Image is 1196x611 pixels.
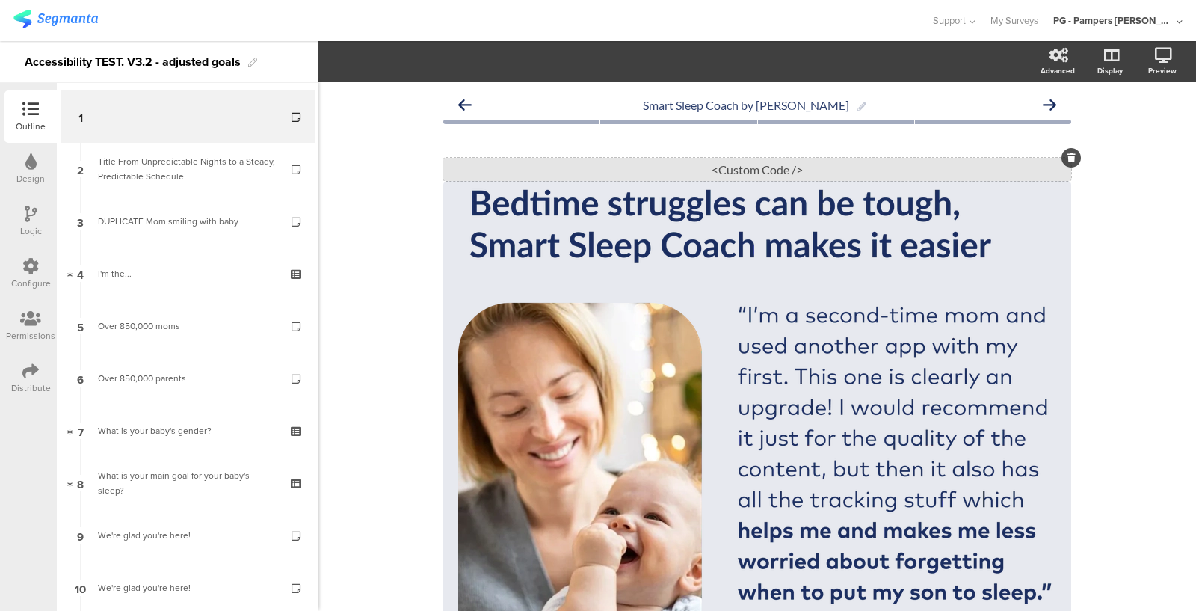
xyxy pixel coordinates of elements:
[77,527,84,544] span: 9
[20,224,42,238] div: Logic
[98,468,277,498] div: What is your main goal for your baby's sleep?
[643,98,849,112] span: Smart Sleep Coach by Pampers
[98,319,277,334] div: Over 850,000 moms
[61,405,315,457] a: 7 What is your baby's gender?
[1041,65,1075,76] div: Advanced
[1148,65,1177,76] div: Preview
[443,158,1071,181] div: <Custom Code />
[61,300,315,352] a: 5 Over 850,000 moms
[1053,13,1173,28] div: PG - Pampers [PERSON_NAME]
[13,10,98,28] img: segmanta logo
[16,120,46,133] div: Outline
[11,277,51,290] div: Configure
[98,580,277,595] div: We're glad you're here!
[75,580,86,596] span: 10
[1097,65,1123,76] div: Display
[61,457,315,509] a: 8 What is your main goal for your baby's sleep?
[16,172,45,185] div: Design
[61,90,315,143] a: 1
[98,266,277,281] div: I'm the...
[78,108,83,125] span: 1
[933,13,966,28] span: Support
[98,528,277,543] div: We're glad you're here!
[61,195,315,248] a: 3 DUPLICATE Mom smiling with baby
[6,329,55,343] div: Permissions
[61,143,315,195] a: 2 Title From Unpredictable Nights to a Steady, Predictable Schedule
[78,423,84,439] span: 7
[98,371,277,386] div: Over 850,000 parents
[98,154,277,184] div: Title From Unpredictable Nights to a Steady, Predictable Schedule
[61,509,315,562] a: 9 We're glad you're here!
[77,475,84,491] span: 8
[77,370,84,387] span: 6
[61,352,315,405] a: 6 Over 850,000 parents
[77,213,84,230] span: 3
[98,423,277,438] div: What is your baby's gender?
[77,318,84,334] span: 5
[11,381,51,395] div: Distribute
[61,248,315,300] a: 4 I'm the...
[25,50,241,74] div: Accessibility TEST. V3.2 - adjusted goals
[77,161,84,177] span: 2
[98,214,277,229] div: DUPLICATE Mom smiling with baby
[77,265,84,282] span: 4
